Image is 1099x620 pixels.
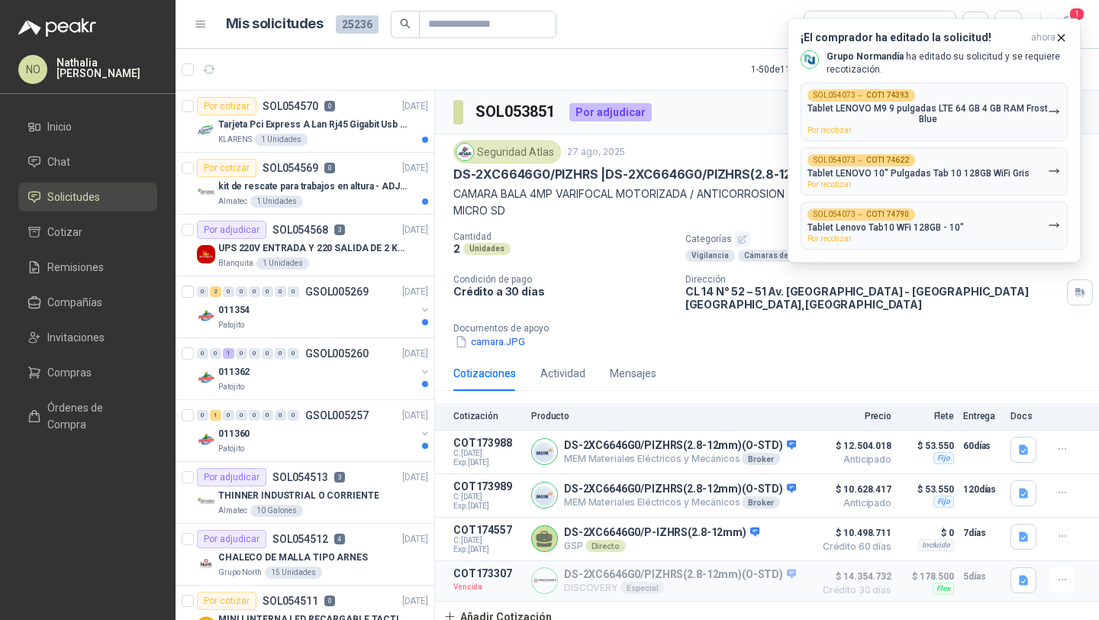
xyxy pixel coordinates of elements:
p: Tarjeta Pci Express A Lan Rj45 Gigabit Usb 3.0 X3 Puertos [218,118,408,132]
span: $ 10.498.711 [815,524,891,542]
p: Blanquita [218,257,253,270]
div: Incluido [918,539,954,551]
p: CHALECO DE MALLA TIPO ARNES [218,551,368,565]
h1: Mis solicitudes [226,13,324,35]
a: Inicio [18,112,157,141]
p: Almatec [218,505,247,517]
div: 0 [197,348,208,359]
span: C: [DATE] [453,536,522,545]
span: Anticipado [815,499,891,508]
img: Company Logo [532,439,557,464]
span: Remisiones [47,259,104,276]
p: $ 178.500 [901,567,954,586]
a: Compañías [18,288,157,317]
p: Categorías [685,231,1093,247]
div: Unidades [463,243,511,255]
div: 1 Unidades [250,195,303,208]
div: 1 [210,410,221,421]
div: Broker [742,453,779,465]
a: Compras [18,358,157,387]
p: SOL054569 [263,163,318,173]
p: 4 [334,534,345,544]
a: Solicitudes [18,182,157,212]
p: $ 53.550 [901,437,954,455]
p: DISCOVERY [564,582,796,594]
div: 0 [223,286,234,297]
div: 0 [288,410,299,421]
p: [DATE] [402,408,428,423]
img: Company Logo [197,183,215,202]
div: 0 [210,348,221,359]
div: 0 [249,348,260,359]
span: Compras [47,364,92,381]
p: DS-2XC6646G0/PIZHRS | DS-2XC6646G0/PIZHRS(2.8-12mm)(O-STD) [453,166,867,182]
span: $ 12.504.018 [815,437,891,455]
p: [DATE] [402,99,428,114]
div: Por cotizar [197,159,256,177]
a: Por adjudicarSOL0545133[DATE] Company LogoTHINNER INDUSTRIAL O CORRIENTEAlmatec10 Galones [176,462,434,524]
button: 1 [1053,11,1081,38]
p: COT173989 [453,480,522,492]
div: Por adjudicar [197,221,266,239]
p: 120 días [963,480,1001,499]
p: ha editado su solicitud y se requiere recotización. [827,50,1068,76]
div: Fijo [933,452,954,464]
div: 0 [275,348,286,359]
div: Especial [620,582,665,594]
p: [DATE] [402,223,428,237]
img: Company Logo [197,121,215,140]
div: 2 [210,286,221,297]
p: 011360 [218,427,250,441]
a: Por cotizarSOL0545700[DATE] Company LogoTarjeta Pci Express A Lan Rj45 Gigabit Usb 3.0 X3 Puertos... [176,91,434,153]
img: Company Logo [456,144,473,160]
span: C: [DATE] [453,492,522,502]
span: 1 [1068,7,1085,21]
img: Logo peakr [18,18,96,37]
img: Company Logo [197,431,215,449]
p: Vencida [453,580,522,595]
img: Company Logo [532,568,557,593]
a: Por cotizarSOL0545690[DATE] Company Logokit de rescate para trabajos en altura - ADJUNTAR FICHA T... [176,153,434,215]
div: 0 [275,286,286,297]
div: Por adjudicar [197,530,266,548]
div: Cotizaciones [453,365,516,382]
p: DS-2XC6646G0/PIZHRS(2.8-12mm)(O-STD) [564,568,796,582]
div: 0 [249,286,260,297]
p: Cotización [453,411,522,421]
a: Cotizar [18,218,157,247]
div: 1 - 50 de 11056 [751,57,856,82]
span: Cotizar [47,224,82,241]
div: Broker [742,496,779,509]
p: 3 [334,472,345,483]
p: GSP [564,540,759,552]
p: Entrega [963,411,1001,421]
h3: ¡El comprador ha editado la solicitud! [801,31,1025,44]
p: Patojito [218,319,244,331]
span: Órdenes de Compra [47,399,143,433]
p: SOL054512 [272,534,328,544]
b: COT174393 [866,92,909,99]
p: UPS 220V ENTRADA Y 220 SALIDA DE 2 KVA [218,241,408,256]
span: Crédito 60 días [815,542,891,551]
p: [DATE] [402,347,428,361]
p: 011362 [218,365,250,379]
a: 0 0 1 0 0 0 0 0 GSOL005260[DATE] Company Logo011362Patojito [197,344,431,393]
p: 3 [334,224,345,235]
div: Flex [933,583,954,595]
div: 0 [262,410,273,421]
span: Exp: [DATE] [453,545,522,554]
div: 15 Unidades [265,567,322,579]
p: Flete [901,411,954,421]
p: DS-2XC6646G0/PIZHRS(2.8-12mm)(O-STD) [564,483,796,496]
p: 0 [324,163,335,173]
p: Dirección [685,274,1061,285]
div: 0 [236,286,247,297]
p: Crédito a 30 días [453,285,673,298]
p: COT173307 [453,567,522,580]
div: SOL054073 → [807,208,915,221]
div: Cámaras de Seguridad [738,250,834,262]
div: Vigilancia [685,250,735,262]
img: Company Logo [197,554,215,573]
p: CAMARA BALA 4MP VARIFOCAL MOTORIZADA / ANTICORROSION / LIMPIAPARABRISAS / H265+ / IP67 / IR80MTS ... [453,186,1081,219]
span: $ 10.628.417 [815,480,891,499]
